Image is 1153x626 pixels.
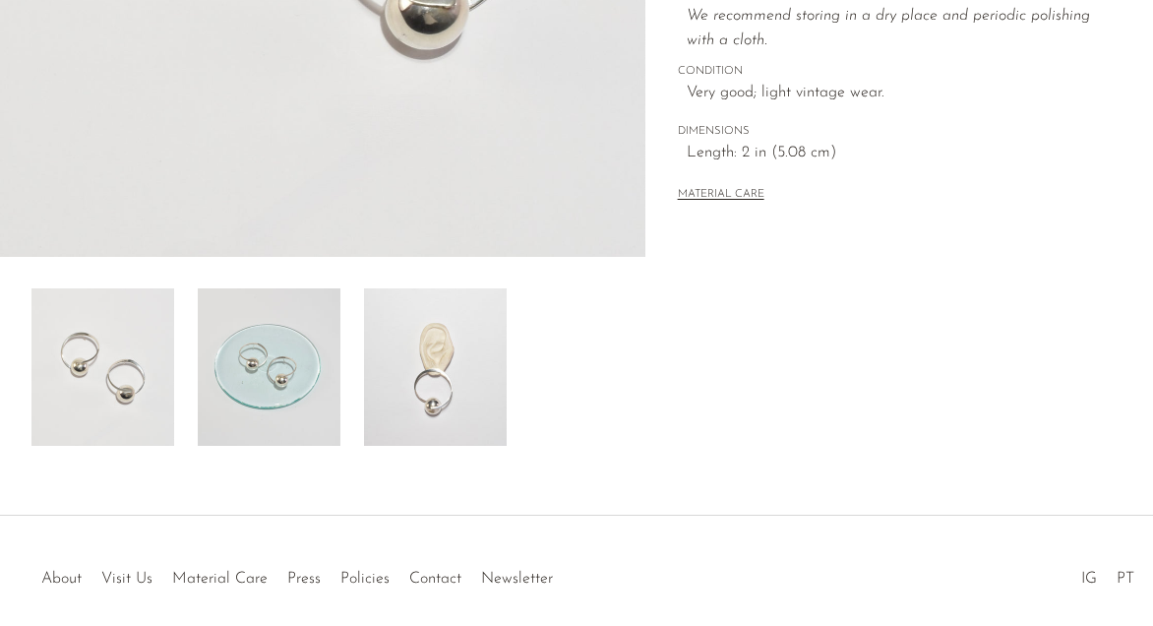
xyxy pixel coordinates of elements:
a: Press [287,571,321,587]
a: About [41,571,82,587]
img: Curved Sphere Statement Earrings [31,288,174,446]
a: IG [1081,571,1097,587]
i: We recommend storing in a dry place and periodic polishing with a cloth. [687,8,1090,49]
ul: Quick links [31,555,563,593]
span: CONDITION [678,63,1121,81]
span: Very good; light vintage wear. [687,81,1121,106]
img: Curved Sphere Statement Earrings [198,288,340,446]
span: DIMENSIONS [678,123,1121,141]
a: PT [1117,571,1134,587]
img: Curved Sphere Statement Earrings [364,288,507,446]
a: Policies [340,571,390,587]
button: MATERIAL CARE [678,188,764,203]
span: Length: 2 in (5.08 cm) [687,141,1121,166]
a: Visit Us [101,571,152,587]
ul: Social Medias [1071,555,1144,593]
a: Material Care [172,571,268,587]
